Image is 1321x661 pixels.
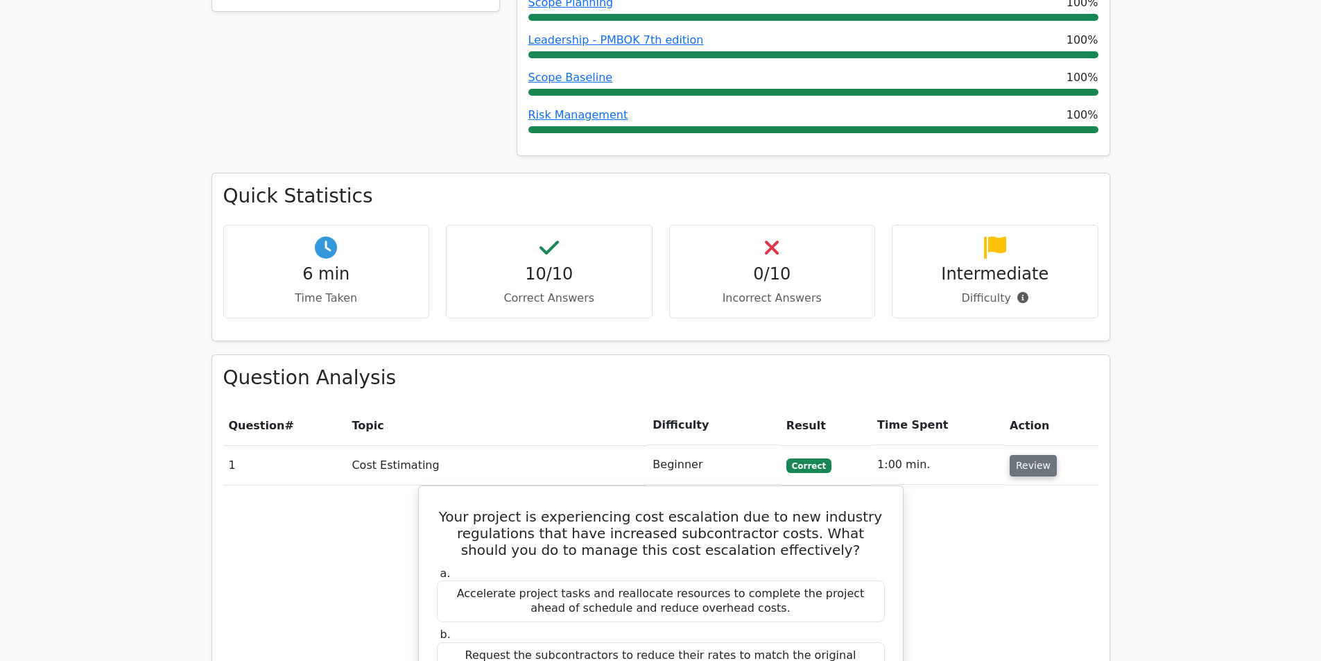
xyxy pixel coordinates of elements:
span: 100% [1067,107,1098,123]
p: Incorrect Answers [681,290,864,307]
p: Correct Answers [458,290,641,307]
h3: Quick Statistics [223,184,1098,208]
td: 1:00 min. [872,445,1004,485]
th: Topic [346,406,647,445]
a: Scope Baseline [528,71,613,84]
td: 1 [223,445,347,485]
span: 100% [1067,69,1098,86]
p: Difficulty [904,290,1087,307]
h5: Your project is experiencing cost escalation due to new industry regulations that have increased ... [435,508,886,558]
th: Result [781,406,872,445]
button: Review [1010,455,1057,477]
td: Cost Estimating [346,445,647,485]
p: Time Taken [235,290,418,307]
th: Action [1004,406,1098,445]
h3: Question Analysis [223,366,1098,390]
h4: 0/10 [681,264,864,284]
a: Risk Management [528,108,628,121]
td: Beginner [647,445,780,485]
th: # [223,406,347,445]
div: Accelerate project tasks and reallocate resources to complete the project ahead of schedule and r... [437,581,885,622]
a: Leadership - PMBOK 7th edition [528,33,704,46]
span: a. [440,567,451,580]
h4: Intermediate [904,264,1087,284]
span: Correct [786,458,831,472]
th: Difficulty [647,406,780,445]
th: Time Spent [872,406,1004,445]
span: b. [440,628,451,641]
span: 100% [1067,32,1098,49]
span: Question [229,419,285,432]
h4: 6 min [235,264,418,284]
h4: 10/10 [458,264,641,284]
